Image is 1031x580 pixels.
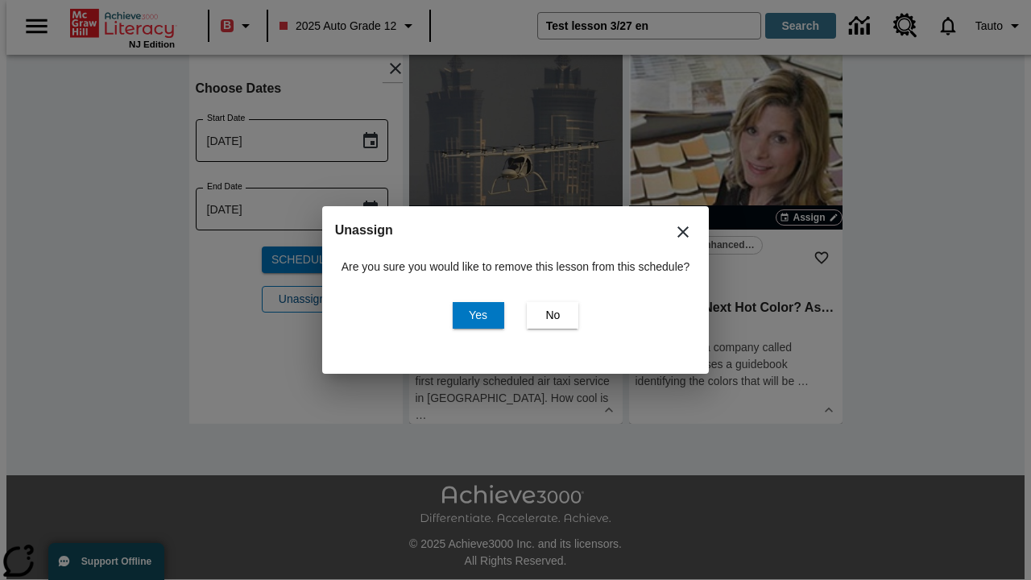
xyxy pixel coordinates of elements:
[664,213,702,251] button: Close
[469,307,487,324] span: Yes
[545,307,560,324] span: No
[342,259,690,275] p: Are you sure you would like to remove this lesson from this schedule?
[335,219,697,242] h2: Unassign
[453,302,504,329] button: Yes
[527,302,578,329] button: No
